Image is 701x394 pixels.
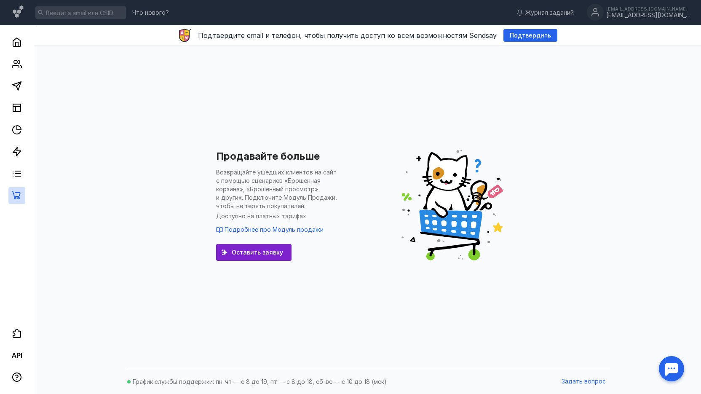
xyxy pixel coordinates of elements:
a: Подробнее про Модуль продажи [216,226,324,233]
span: Доступно на платных тарифах [216,212,342,220]
span: Что нового? [132,10,169,16]
span: Подтвердить [510,32,551,39]
a: Что нового? [128,10,173,16]
input: Введите email или CSID [35,6,126,19]
button: Подтвердить [503,29,557,42]
span: График службы поддержки: пн-чт — с 8 до 19, пт — с 8 до 18, сб-вс — с 10 до 18 (мск) [133,378,387,385]
div: [EMAIL_ADDRESS][DOMAIN_NAME] [606,12,690,19]
span: Возвращайте ушедших клиентов на сайт с помощью сценариев «Брошенная корзина», «Брошенный просмотр... [216,168,342,210]
span: Подтвердите email и телефон, чтобы получить доступ ко всем возможностям Sendsay [198,31,497,40]
span: Журнал заданий [525,8,574,17]
h1: Продавайте больше [216,150,320,162]
span: Подробнее про Модуль продажи [225,226,324,233]
div: [EMAIL_ADDRESS][DOMAIN_NAME] [606,6,690,11]
span: Оставить заявку [232,249,283,256]
span: Задать вопрос [562,378,606,385]
button: Оставить заявку [216,244,292,261]
a: Журнал заданий [512,8,578,17]
button: Задать вопрос [557,375,610,388]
